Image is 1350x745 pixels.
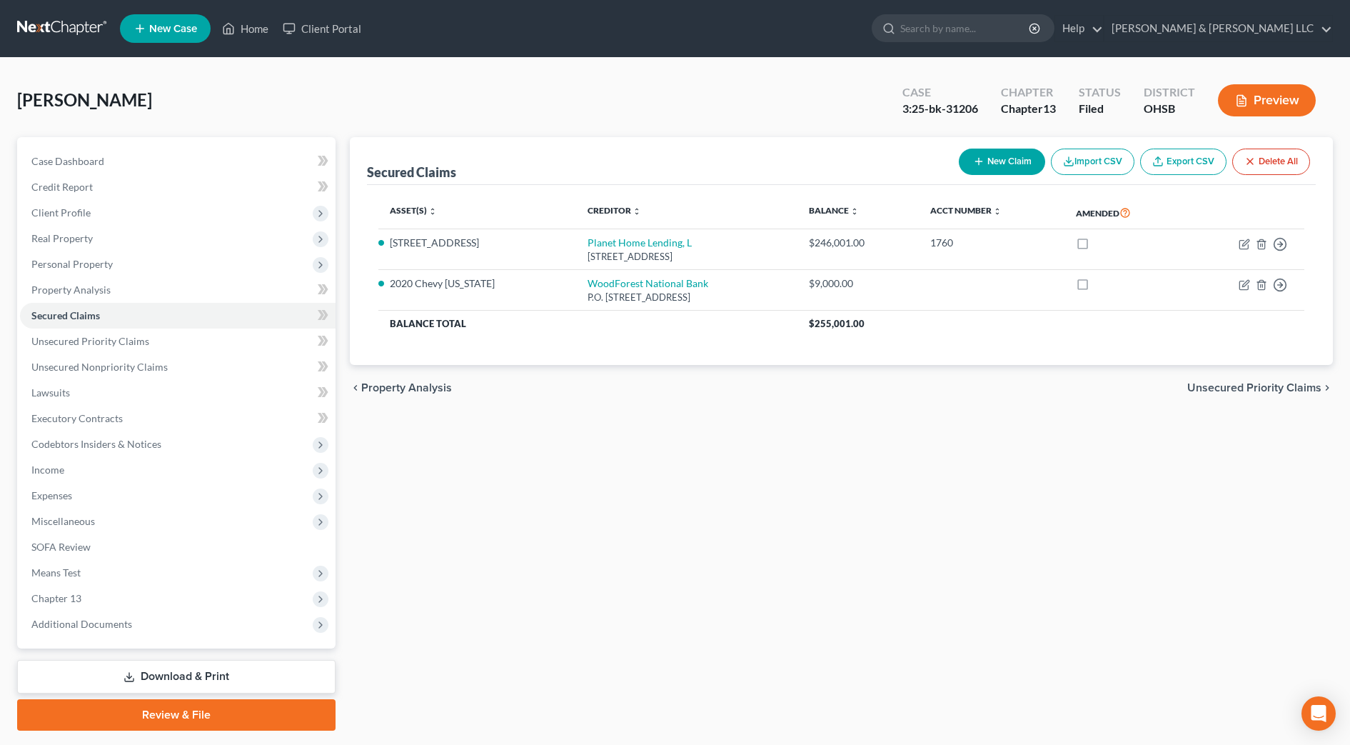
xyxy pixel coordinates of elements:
span: Real Property [31,232,93,244]
span: [PERSON_NAME] [17,89,152,110]
div: Chapter [1001,84,1056,101]
span: Executory Contracts [31,412,123,424]
span: Lawsuits [31,386,70,399]
i: unfold_more [850,207,859,216]
div: Secured Claims [367,164,456,181]
div: Chapter [1001,101,1056,117]
div: Case [902,84,978,101]
span: Case Dashboard [31,155,104,167]
i: chevron_right [1321,382,1333,394]
div: Filed [1079,101,1121,117]
button: Preview [1218,84,1316,116]
a: Asset(s) unfold_more [390,205,437,216]
span: Property Analysis [31,284,111,296]
button: New Claim [959,149,1045,175]
a: Unsecured Nonpriority Claims [20,354,336,380]
a: Home [215,16,276,41]
span: 13 [1043,101,1056,115]
span: Codebtors Insiders & Notices [31,438,161,450]
span: Credit Report [31,181,93,193]
a: Secured Claims [20,303,336,329]
span: Expenses [31,489,72,501]
a: Client Portal [276,16,368,41]
span: Chapter 13 [31,592,81,604]
a: Planet Home Lending, L [588,236,692,249]
span: Property Analysis [361,382,452,394]
div: P.O. [STREET_ADDRESS] [588,291,787,304]
a: Acct Number unfold_more [930,205,1002,216]
span: Income [31,464,64,476]
a: Export CSV [1140,149,1226,175]
span: Additional Documents [31,618,132,630]
a: Credit Report [20,174,336,200]
span: Unsecured Priority Claims [1187,382,1321,394]
span: New Case [149,24,197,34]
a: [PERSON_NAME] & [PERSON_NAME] LLC [1104,16,1332,41]
th: Balance Total [378,311,798,336]
i: chevron_left [350,382,361,394]
a: Review & File [17,699,336,731]
i: unfold_more [633,207,641,216]
li: [STREET_ADDRESS] [390,236,565,250]
span: Client Profile [31,206,91,219]
button: Unsecured Priority Claims chevron_right [1187,382,1333,394]
div: 1760 [930,236,1053,250]
div: [STREET_ADDRESS] [588,250,787,264]
a: Executory Contracts [20,406,336,431]
button: Delete All [1232,149,1310,175]
span: Unsecured Priority Claims [31,335,149,347]
span: Miscellaneous [31,515,95,527]
a: Lawsuits [20,380,336,406]
div: Open Intercom Messenger [1301,696,1336,731]
a: Creditor unfold_more [588,205,641,216]
div: Status [1079,84,1121,101]
div: $246,001.00 [809,236,907,250]
button: chevron_left Property Analysis [350,382,452,394]
a: SOFA Review [20,534,336,560]
a: WoodForest National Bank [588,277,708,289]
button: Import CSV [1051,149,1134,175]
a: Unsecured Priority Claims [20,329,336,354]
div: $9,000.00 [809,276,907,291]
a: Balance unfold_more [809,205,859,216]
span: Unsecured Nonpriority Claims [31,361,168,373]
a: Property Analysis [20,277,336,303]
input: Search by name... [900,15,1031,41]
i: unfold_more [428,207,437,216]
li: 2020 Chevy [US_STATE] [390,276,565,291]
a: Case Dashboard [20,149,336,174]
th: Amended [1064,196,1185,229]
div: 3:25-bk-31206 [902,101,978,117]
span: Means Test [31,566,81,579]
a: Download & Print [17,660,336,694]
div: District [1144,84,1195,101]
a: Help [1055,16,1103,41]
span: Personal Property [31,258,113,270]
i: unfold_more [993,207,1002,216]
div: OHSB [1144,101,1195,117]
span: $255,001.00 [809,318,865,329]
span: Secured Claims [31,309,100,321]
span: SOFA Review [31,541,91,553]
